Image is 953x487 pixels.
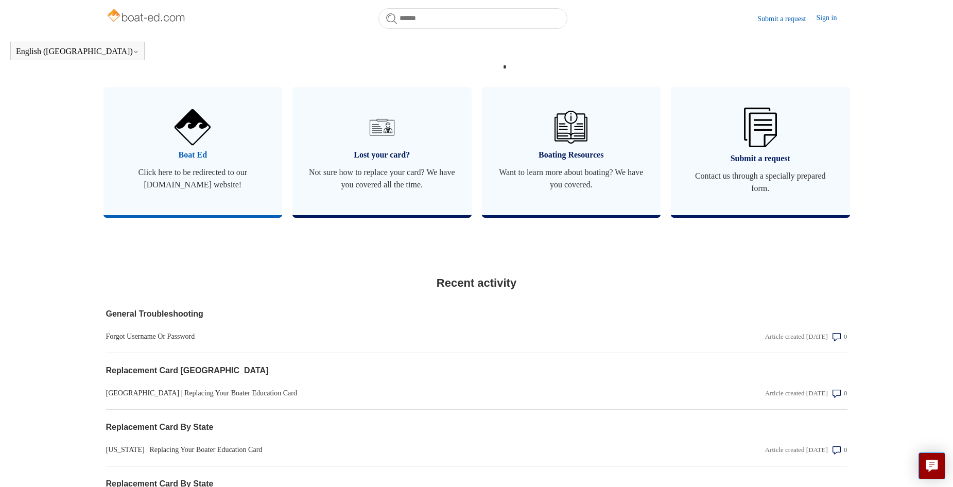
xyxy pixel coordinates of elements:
button: English ([GEOGRAPHIC_DATA]) [16,47,139,56]
a: Replacement Card By State [106,421,625,433]
span: Click here to be redirected to our [DOMAIN_NAME] website! [119,166,267,191]
a: Sign in [816,12,847,25]
a: General Troubleshooting [106,308,625,320]
div: Article created [DATE] [765,332,828,342]
h2: Recent activity [106,274,847,291]
span: Want to learn more about boating? We have you covered. [497,166,646,191]
div: Article created [DATE] [765,388,828,398]
span: Lost your card? [308,149,456,161]
span: Boat Ed [119,149,267,161]
img: 01HZPCYW3NK71669VZTW7XY4G9 [744,108,777,147]
img: 01HZPCYVZMCNPYXCC0DPA2R54M [555,111,587,144]
a: [US_STATE] | Replacing Your Boater Education Card [106,444,625,455]
img: Boat-Ed Help Center home page [106,6,188,27]
a: Forgot Username Or Password [106,331,625,342]
span: Submit a request [686,152,835,165]
a: Lost your card? Not sure how to replace your card? We have you covered all the time. [292,87,472,215]
span: Contact us through a specially prepared form. [686,170,835,195]
a: [GEOGRAPHIC_DATA] | Replacing Your Boater Education Card [106,388,625,398]
a: Submit a request Contact us through a specially prepared form. [671,87,850,215]
div: Article created [DATE] [765,445,828,455]
a: Boating Resources Want to learn more about boating? We have you covered. [482,87,661,215]
span: Not sure how to replace your card? We have you covered all the time. [308,166,456,191]
input: Search [378,8,567,29]
span: Boating Resources [497,149,646,161]
img: 01HZPCYVNCVF44JPJQE4DN11EA [175,109,211,145]
img: 01HZPCYVT14CG9T703FEE4SFXC [366,111,398,144]
a: Boat Ed Click here to be redirected to our [DOMAIN_NAME] website! [103,87,283,215]
button: Live chat [919,453,945,479]
a: Submit a request [757,13,816,24]
a: Replacement Card [GEOGRAPHIC_DATA] [106,364,625,377]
